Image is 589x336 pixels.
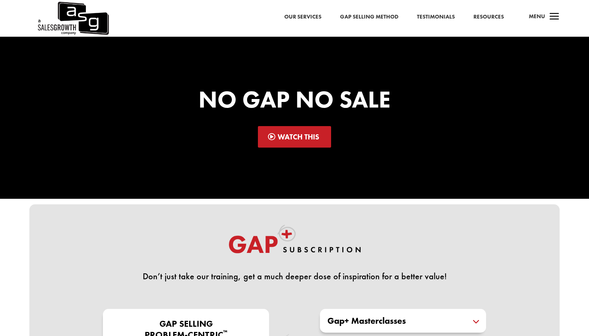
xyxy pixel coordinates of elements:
sup: ™ [223,329,227,335]
a: Gap Selling Method [340,12,398,22]
p: Don’t just take our training, get a much deeper dose of inspiration for a better value! [94,272,495,281]
a: Testimonials [417,12,455,22]
a: Watch This [258,126,331,148]
span: a [547,10,562,24]
h5: Gap+ Masterclasses [327,316,479,325]
a: Our Services [284,12,321,22]
h1: No Gap No Sale [94,88,495,115]
a: Resources [473,12,504,22]
img: Gap Subscription [228,224,362,261]
span: Menu [529,13,545,20]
